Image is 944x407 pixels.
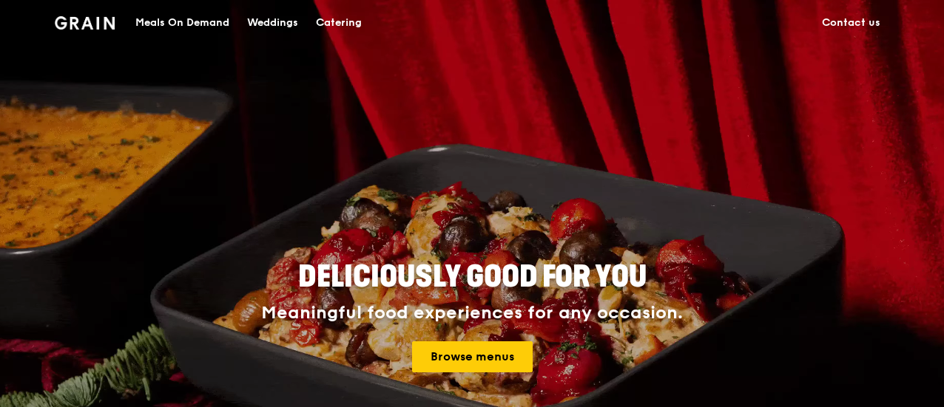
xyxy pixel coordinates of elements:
[55,16,115,30] img: Grain
[238,1,307,45] a: Weddings
[813,1,889,45] a: Contact us
[298,259,647,295] span: Deliciously good for you
[206,303,738,324] div: Meaningful food experiences for any occasion.
[412,341,533,372] a: Browse menus
[307,1,371,45] a: Catering
[316,1,362,45] div: Catering
[135,1,229,45] div: Meals On Demand
[247,1,298,45] div: Weddings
